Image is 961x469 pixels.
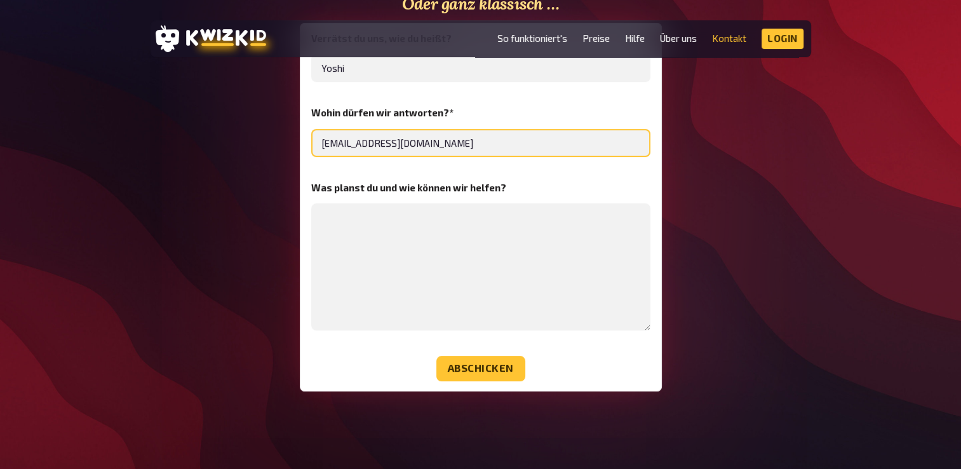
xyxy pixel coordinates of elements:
[436,356,525,381] button: Abschicken
[311,129,650,157] input: name@domain.com
[762,29,803,49] a: Login
[497,33,567,44] a: So funktioniert's
[660,33,697,44] a: Über uns
[311,54,650,82] input: Name
[311,182,506,193] legend: Was planst du und wie können wir helfen?
[582,33,610,44] a: Preise
[625,33,645,44] a: Hilfe
[311,107,454,118] legend: Wohin dürfen wir antworten? *
[712,33,746,44] a: Kontakt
